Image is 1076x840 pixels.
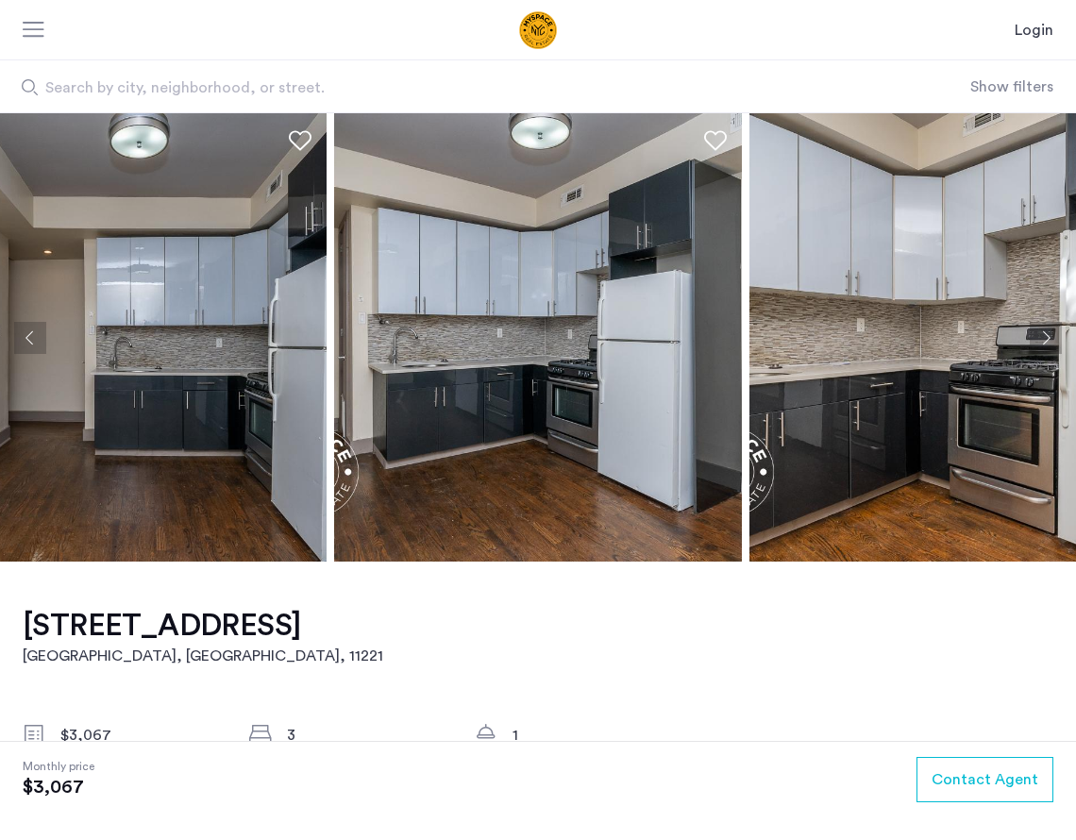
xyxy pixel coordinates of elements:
h1: [STREET_ADDRESS] [23,607,383,645]
a: [STREET_ADDRESS][GEOGRAPHIC_DATA], [GEOGRAPHIC_DATA], 11221 [23,607,383,667]
h2: [GEOGRAPHIC_DATA], [GEOGRAPHIC_DATA] , 11221 [23,645,383,667]
button: button [916,757,1053,802]
button: Next apartment [1030,322,1062,354]
span: Monthly price [23,757,94,776]
img: apartment [334,113,742,562]
img: logo [446,11,630,49]
span: Contact Agent [932,768,1038,791]
span: $3,067 [23,776,94,798]
span: Search by city, neighborhood, or street. [45,76,821,99]
div: 1 [513,724,671,747]
button: Previous apartment [14,322,46,354]
a: Login [1015,19,1053,42]
a: Cazamio Logo [446,11,630,49]
div: 3 [287,724,446,747]
div: $3,067 [60,724,219,747]
button: Show or hide filters [970,76,1053,98]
